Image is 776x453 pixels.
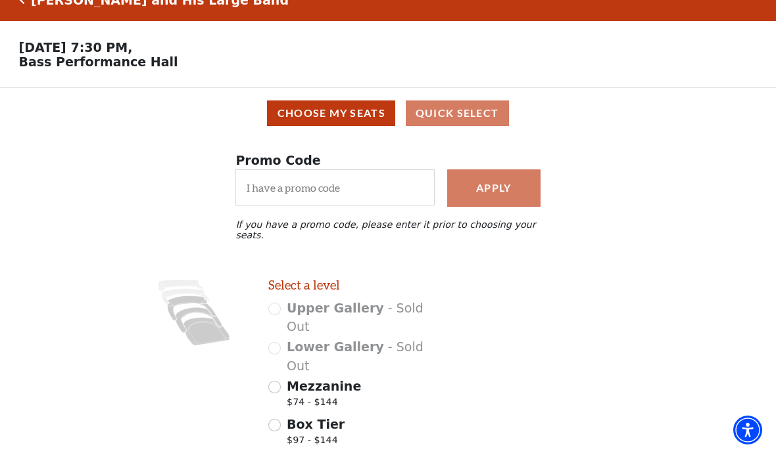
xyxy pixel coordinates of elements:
[235,151,540,170] p: Promo Code
[287,417,345,431] span: Box Tier
[287,301,384,315] span: Upper Gallery
[235,219,540,240] p: If you have a promo code, please enter it prior to choosing your seats.
[267,100,395,126] button: Choose My Seats
[268,278,444,293] h2: Select a level
[287,433,345,451] span: $97 - $144
[733,416,762,444] div: Accessibility Menu
[287,339,384,354] span: Lower Gallery
[235,169,434,205] input: I have a promo code
[287,395,361,413] span: $74 - $144
[287,339,424,373] span: - Sold Out
[287,379,361,393] span: Mezzanine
